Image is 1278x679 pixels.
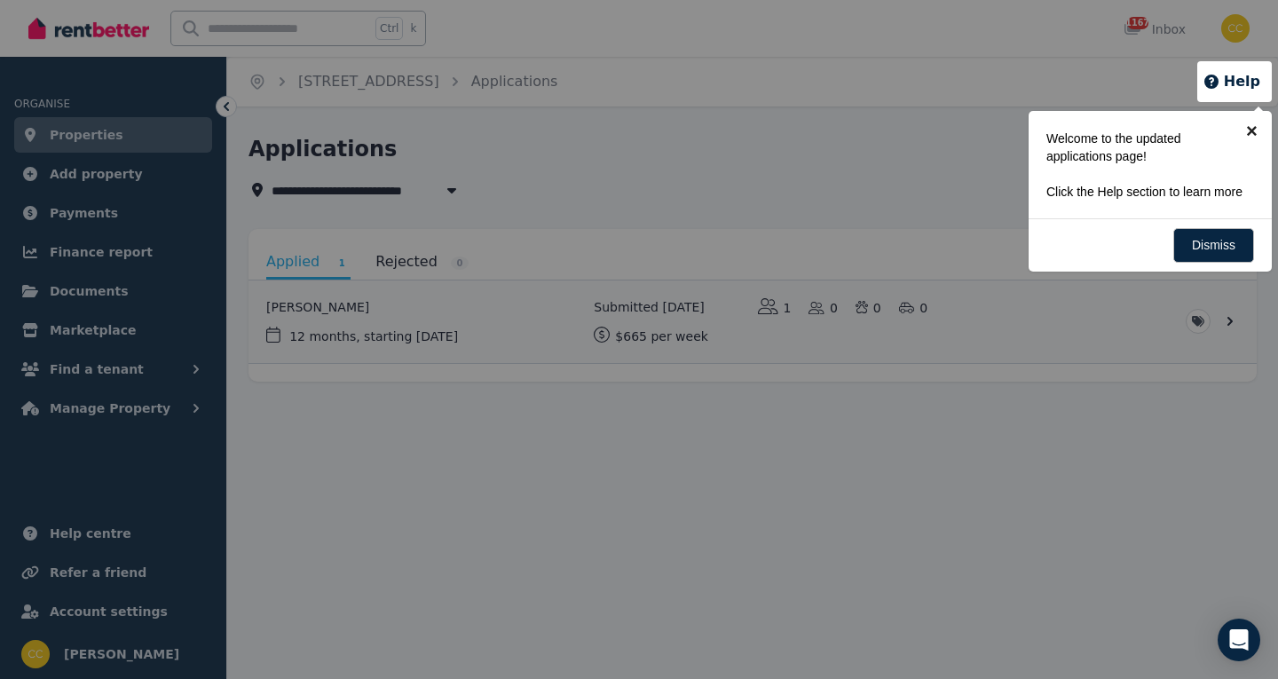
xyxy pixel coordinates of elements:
[1203,71,1260,92] button: Help
[1046,130,1243,165] p: Welcome to the updated applications page!
[1218,619,1260,661] div: Open Intercom Messenger
[1232,111,1272,151] a: ×
[1046,183,1243,201] p: Click the Help section to learn more
[1173,228,1254,263] a: Dismiss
